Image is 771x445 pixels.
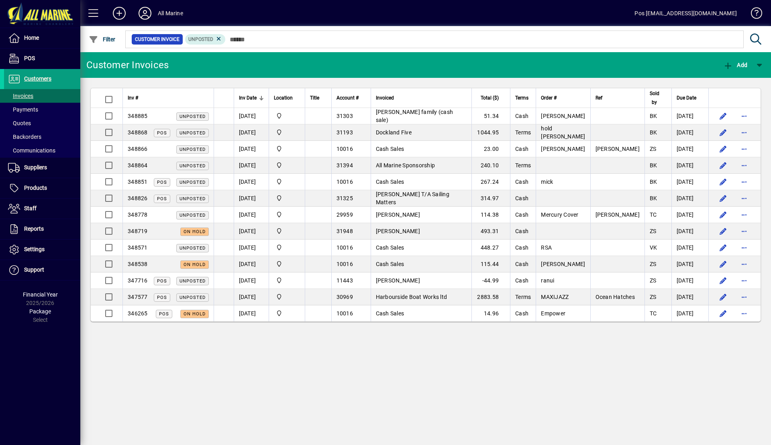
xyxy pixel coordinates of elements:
span: POS [159,311,169,317]
span: Cash [515,195,528,201]
span: Terms [515,294,531,300]
span: Terms [515,162,531,169]
span: Unposted [179,213,206,218]
button: Edit [717,142,730,155]
td: [DATE] [234,190,269,207]
span: Cash Sales [376,310,404,317]
td: [DATE] [671,190,708,207]
span: Customer Invoice [135,35,179,43]
span: [PERSON_NAME] family (cash sale) [376,109,453,123]
span: Unposted [179,114,206,119]
span: 348866 [128,146,148,152]
div: Invoiced [376,93,467,102]
span: Home [24,35,39,41]
span: POS [157,180,167,185]
span: Title [310,93,319,102]
div: Customer Invoices [86,59,169,71]
div: Sold by [650,89,667,107]
span: Products [24,185,47,191]
span: 10016 [337,261,353,267]
span: Cash [515,113,528,119]
span: POS [157,130,167,136]
span: 11443 [337,277,353,284]
span: 348868 [128,129,148,136]
span: Ref [596,93,602,102]
span: 31193 [337,129,353,136]
mat-chip: Customer Invoice Status: Unposted [185,34,226,45]
span: 348885 [128,113,148,119]
a: Backorders [4,130,80,144]
span: Sold by [650,89,659,107]
td: [DATE] [671,108,708,124]
span: Port Road [274,194,300,203]
span: Port Road [274,177,300,186]
span: [PERSON_NAME] [541,146,585,152]
button: Edit [717,208,730,221]
span: 347577 [128,294,148,300]
td: [DATE] [234,141,269,157]
td: 114.38 [471,207,510,223]
a: Payments [4,103,80,116]
button: Edit [717,258,730,270]
button: More options [738,307,751,320]
td: [DATE] [671,289,708,305]
span: 30969 [337,294,353,300]
button: More options [738,291,751,303]
td: [DATE] [671,223,708,240]
td: [DATE] [671,141,708,157]
span: 10016 [337,244,353,251]
span: 31325 [337,195,353,201]
span: Cash [515,211,528,218]
span: ZS [650,228,657,234]
span: Unposted [188,37,213,42]
span: VK [650,244,657,251]
td: 267.24 [471,174,510,190]
span: On hold [184,311,206,317]
a: Staff [4,199,80,219]
span: POS [157,196,167,201]
td: [DATE] [234,124,269,141]
button: Edit [717,291,730,303]
button: Add [721,58,749,72]
span: MAXIJAZZ [541,294,569,300]
span: mick [541,179,553,185]
span: Add [723,62,747,68]
div: Order # [541,93,585,102]
button: Edit [717,241,730,254]
span: Unposted [179,163,206,169]
td: [DATE] [671,124,708,141]
span: hold [PERSON_NAME] [541,125,585,140]
span: ZS [650,146,657,152]
td: [DATE] [234,305,269,321]
span: Cash [515,261,528,267]
span: [PERSON_NAME] [541,113,585,119]
span: Port Road [274,293,300,301]
button: Profile [132,6,158,20]
td: [DATE] [234,157,269,174]
button: More options [738,159,751,172]
td: [DATE] [234,240,269,256]
div: Account # [337,93,366,102]
span: ZS [650,261,657,267]
span: Cash [515,244,528,251]
a: Knowledge Base [745,2,761,28]
span: Unposted [179,295,206,300]
span: 31303 [337,113,353,119]
span: Unposted [179,180,206,185]
span: Communications [8,147,55,154]
td: [DATE] [234,272,269,289]
button: Edit [717,110,730,122]
a: Settings [4,240,80,260]
span: Settings [24,246,45,252]
td: [DATE] [671,272,708,289]
button: Edit [717,175,730,188]
span: Unposted [179,147,206,152]
div: Inv Date [239,93,264,102]
button: Edit [717,307,730,320]
div: Title [310,93,326,102]
span: Unposted [179,246,206,251]
span: Order # [541,93,557,102]
span: [PERSON_NAME] [376,211,420,218]
td: [DATE] [671,174,708,190]
span: 348851 [128,179,148,185]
